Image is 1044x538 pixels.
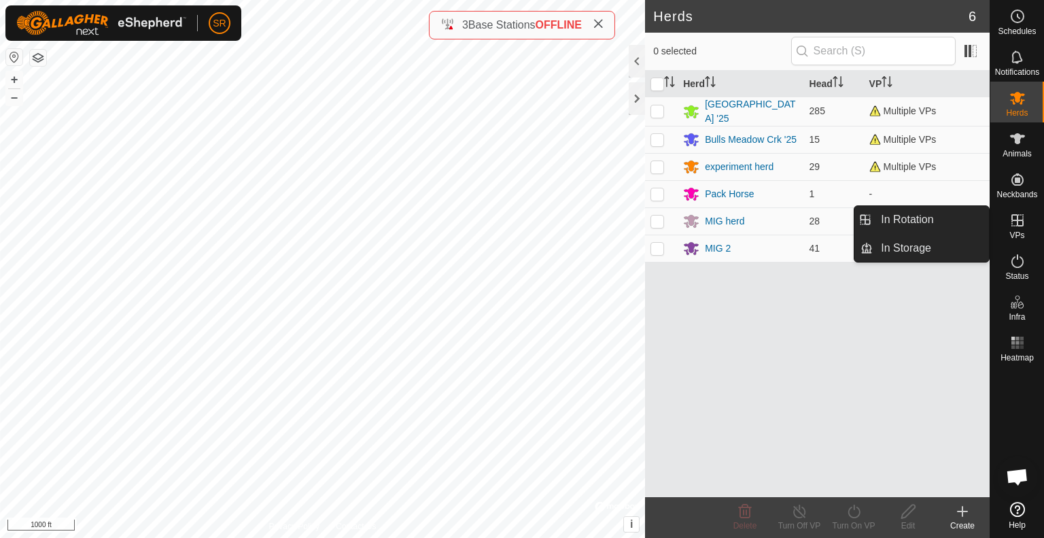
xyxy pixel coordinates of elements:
span: In Rotation [881,212,933,228]
div: Pack Horse [705,187,754,201]
span: Base Stations [468,19,536,31]
div: experiment herd [705,160,773,174]
td: - [864,180,990,207]
span: Notifications [995,68,1039,76]
h2: Herds [653,8,969,24]
span: SR [213,16,226,31]
span: Multiple VPs [869,134,937,145]
span: 285 [810,105,825,116]
span: 28 [810,216,820,226]
button: i [624,517,639,532]
a: In Rotation [873,206,989,233]
span: OFFLINE [536,19,582,31]
span: Status [1005,272,1028,280]
span: In Storage [881,240,931,256]
span: 0 selected [653,44,790,58]
div: Create [935,520,990,532]
span: Animals [1003,150,1032,158]
span: Neckbands [996,190,1037,199]
a: Help [990,497,1044,535]
div: Edit [881,520,935,532]
span: i [630,518,633,530]
p-sorticon: Activate to sort [833,78,843,89]
div: Bulls Meadow Crk '25 [705,133,797,147]
button: – [6,89,22,105]
div: MIG 2 [705,241,731,256]
div: Open chat [997,456,1038,497]
span: Multiple VPs [869,161,937,172]
p-sorticon: Activate to sort [705,78,716,89]
th: Herd [678,71,803,97]
a: Contact Us [336,520,376,533]
span: 3 [462,19,468,31]
span: Multiple VPs [869,105,937,116]
li: In Rotation [854,206,989,233]
p-sorticon: Activate to sort [664,78,675,89]
button: Reset Map [6,49,22,65]
span: 1 [810,188,815,199]
div: Turn Off VP [772,520,826,532]
div: MIG herd [705,214,744,229]
div: Turn On VP [826,520,881,532]
span: Herds [1006,109,1028,117]
button: + [6,71,22,88]
th: VP [864,71,990,97]
span: Schedules [998,27,1036,35]
span: 6 [969,6,976,27]
span: Heatmap [1000,354,1034,362]
p-sorticon: Activate to sort [882,78,892,89]
span: Help [1009,521,1026,529]
div: [GEOGRAPHIC_DATA] '25 [705,97,798,126]
span: Delete [733,521,757,531]
span: 29 [810,161,820,172]
li: In Storage [854,235,989,262]
span: 41 [810,243,820,254]
a: Privacy Policy [269,520,320,533]
span: 15 [810,134,820,145]
th: Head [804,71,864,97]
input: Search (S) [791,37,956,65]
a: In Storage [873,235,989,262]
span: Infra [1009,313,1025,321]
span: VPs [1009,231,1024,239]
img: Gallagher Logo [16,11,186,35]
button: Map Layers [30,50,46,66]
